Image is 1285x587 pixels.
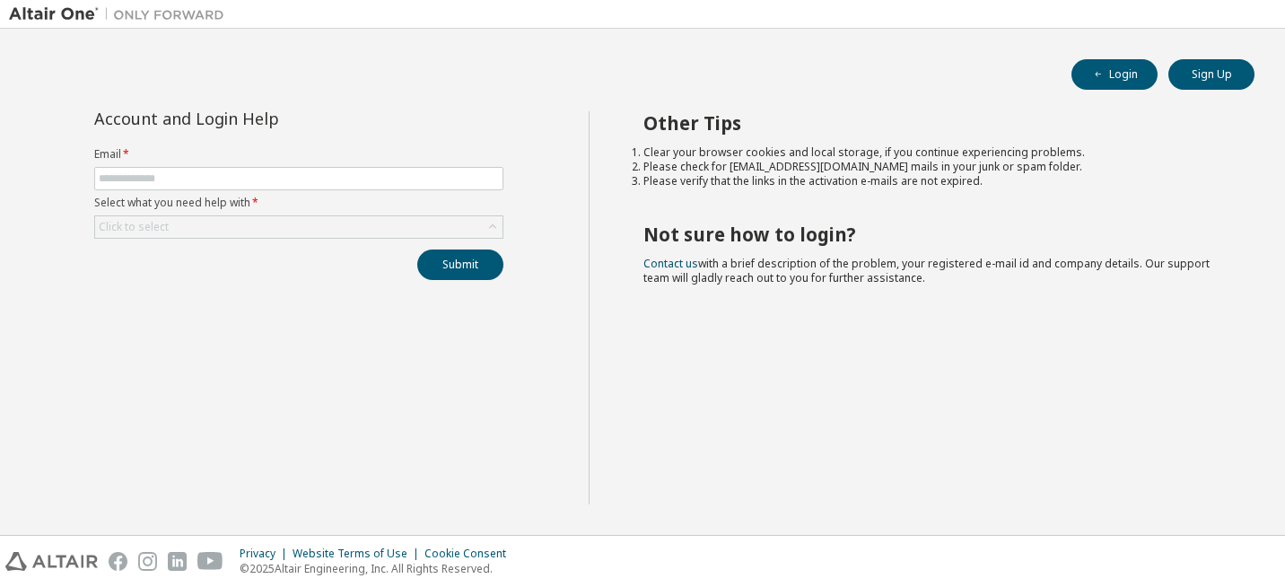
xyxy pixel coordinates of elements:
[293,547,424,561] div: Website Terms of Use
[643,256,1210,285] span: with a brief description of the problem, your registered e-mail id and company details. Our suppo...
[109,552,127,571] img: facebook.svg
[9,5,233,23] img: Altair One
[424,547,517,561] div: Cookie Consent
[99,220,169,234] div: Click to select
[643,160,1223,174] li: Please check for [EMAIL_ADDRESS][DOMAIN_NAME] mails in your junk or spam folder.
[643,174,1223,188] li: Please verify that the links in the activation e-mails are not expired.
[5,552,98,571] img: altair_logo.svg
[240,547,293,561] div: Privacy
[1071,59,1158,90] button: Login
[417,250,503,280] button: Submit
[94,196,503,210] label: Select what you need help with
[197,552,223,571] img: youtube.svg
[95,216,503,238] div: Click to select
[94,111,422,126] div: Account and Login Help
[168,552,187,571] img: linkedin.svg
[643,111,1223,135] h2: Other Tips
[240,561,517,576] p: © 2025 Altair Engineering, Inc. All Rights Reserved.
[94,147,503,162] label: Email
[138,552,157,571] img: instagram.svg
[643,256,698,271] a: Contact us
[643,223,1223,246] h2: Not sure how to login?
[1168,59,1254,90] button: Sign Up
[643,145,1223,160] li: Clear your browser cookies and local storage, if you continue experiencing problems.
